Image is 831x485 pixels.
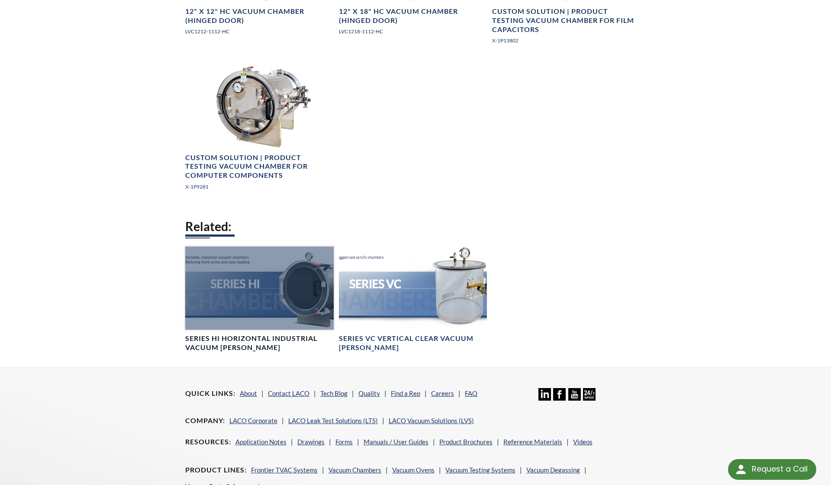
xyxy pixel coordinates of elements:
a: Application Notes [235,438,287,446]
h4: Series VC Vertical Clear Vacuum [PERSON_NAME] [339,334,487,352]
h4: Product Lines [185,466,247,475]
a: Reference Materials [503,438,562,446]
a: Vacuum Chambers [329,466,381,474]
p: LVC1212-1112-HC [185,27,334,35]
a: 24/7 Support [583,394,596,402]
a: Vacuum Degassing [526,466,580,474]
a: Series HI Chambers headerSeries HI Horizontal Industrial Vacuum [PERSON_NAME] [185,247,334,352]
a: X1P9281 Isometric ViewCustom Solution | Product Testing Vacuum Chamber for Computer ComponentsX-1... [185,65,334,197]
h4: Company [185,416,225,425]
h4: Resources [185,437,231,446]
p: X-1P13802 [492,36,641,45]
img: 24/7 Support Icon [583,388,596,401]
a: Careers [431,389,454,397]
h4: Custom Solution | Product Testing Vacuum Chamber for Computer Components [185,153,334,180]
h4: Custom Solution | Product Testing Vacuum Chamber for Film Capacitors [492,7,641,34]
p: X-1P9281 [185,183,334,191]
h4: 12" X 18" HC Vacuum Chamber (Hinged Door) [339,7,487,25]
a: LACO Leak Test Solutions (LTS) [288,417,378,424]
a: About [240,389,257,397]
a: Quality [358,389,380,397]
a: Forms [335,438,353,446]
a: Contact LACO [268,389,309,397]
a: Product Brochures [439,438,493,446]
h4: Quick Links [185,389,235,398]
a: Find a Rep [391,389,420,397]
a: Vacuum Testing Systems [445,466,515,474]
a: Series VC Chambers headerSeries VC Vertical Clear Vacuum [PERSON_NAME] [339,247,487,352]
h2: Related: [185,218,646,234]
img: round button [734,463,748,476]
a: LACO Vacuum Solutions (LVS) [389,417,474,424]
div: Request a Call [752,459,808,479]
a: Tech Blog [320,389,348,397]
a: Drawings [297,438,325,446]
h4: Series HI Horizontal Industrial Vacuum [PERSON_NAME] [185,334,334,352]
div: Request a Call [728,459,816,480]
a: Vacuum Ovens [392,466,435,474]
a: Manuals / User Guides [364,438,428,446]
p: LVC1218-1112-HC [339,27,487,35]
h4: 12" X 12" HC Vacuum Chamber (Hinged Door) [185,7,334,25]
a: Frontier TVAC Systems [251,466,318,474]
a: FAQ [465,389,477,397]
a: LACO Corporate [229,417,277,424]
a: Videos [573,438,593,446]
